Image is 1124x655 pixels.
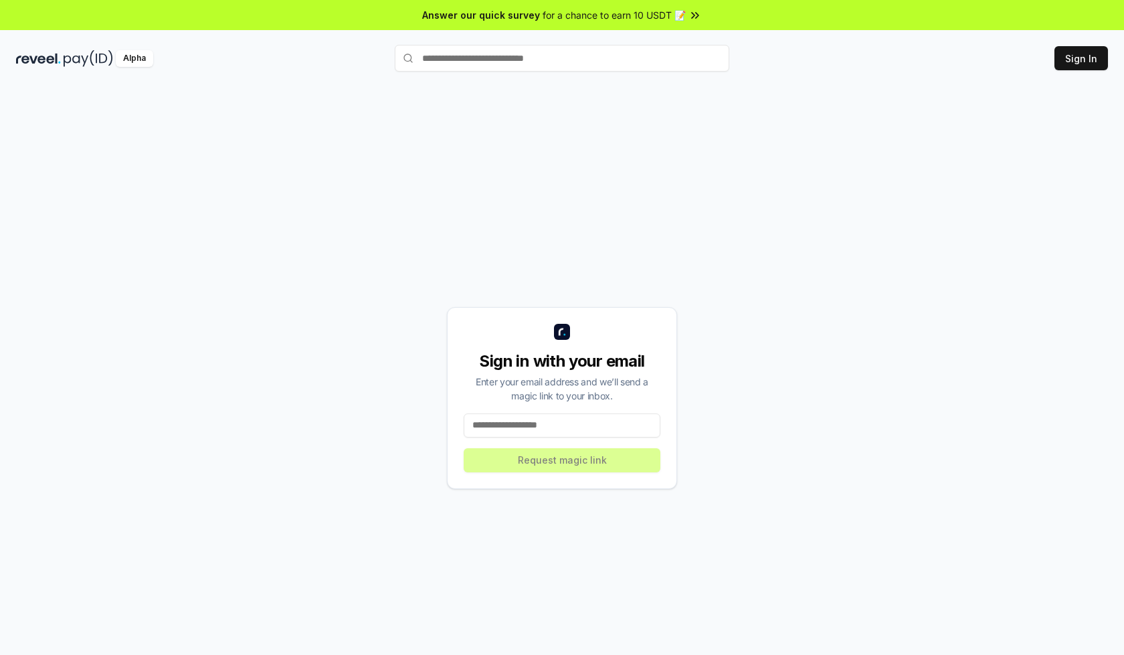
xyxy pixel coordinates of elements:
[64,50,113,67] img: pay_id
[464,351,660,372] div: Sign in with your email
[422,8,540,22] span: Answer our quick survey
[16,50,61,67] img: reveel_dark
[464,375,660,403] div: Enter your email address and we’ll send a magic link to your inbox.
[116,50,153,67] div: Alpha
[543,8,686,22] span: for a chance to earn 10 USDT 📝
[554,324,570,340] img: logo_small
[1054,46,1108,70] button: Sign In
